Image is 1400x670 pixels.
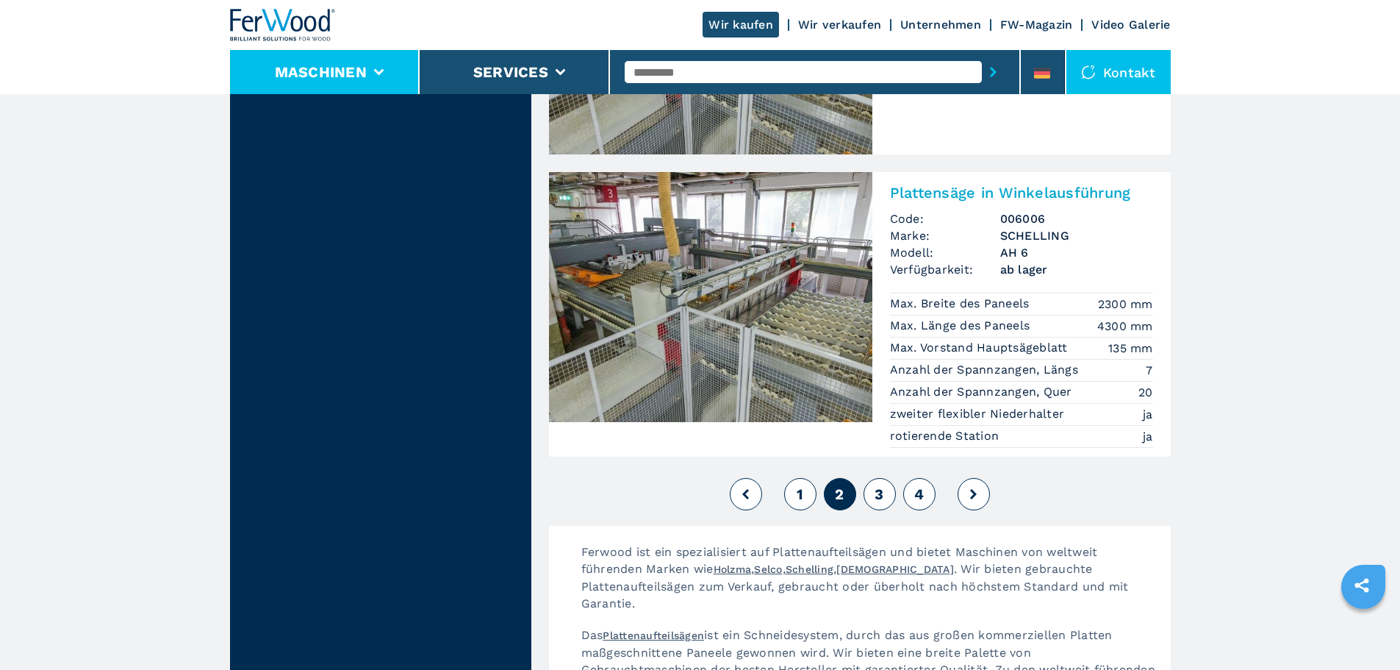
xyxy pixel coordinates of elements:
[1091,18,1170,32] a: Video Galerie
[230,9,336,41] img: Ferwood
[914,485,924,503] span: 4
[890,210,1000,227] span: Code:
[1098,296,1153,313] em: 2300 mm
[890,406,1069,422] p: zweiter flexibler Niederhalter
[1146,362,1152,379] em: 7
[982,55,1005,89] button: submit-button
[903,478,936,510] button: 4
[890,227,1000,244] span: Marke:
[890,184,1153,202] h2: Plattensäge in Winkelausführung
[890,261,1000,278] span: Verfügbarkeit:
[603,630,704,641] a: Plattenaufteilsägen
[714,563,752,575] a: Holzma
[784,478,816,510] button: 1
[1097,318,1153,335] em: 4300 mm
[1338,604,1389,659] iframe: Chat
[1108,340,1153,357] em: 135 mm
[1081,65,1096,79] img: Kontakt
[890,362,1083,378] p: Anzahl der Spannzangen, Längs
[1143,428,1153,445] em: ja
[1066,50,1171,94] div: Kontakt
[1000,244,1153,261] h3: AH 6
[549,172,1171,457] a: Plattensäge in Winkelausführung SCHELLING AH 6Plattensäge in WinkelausführungCode:006006Marke:SCH...
[890,428,1003,444] p: rotierende Station
[1343,567,1380,604] a: sharethis
[900,18,981,32] a: Unternehmen
[1000,261,1153,278] span: ab lager
[275,63,367,81] button: Maschinen
[890,318,1034,334] p: Max. Länge des Paneels
[703,12,779,38] a: Wir kaufen
[1000,227,1153,244] h3: SCHELLING
[786,563,833,575] a: Schelling
[864,478,896,510] button: 3
[473,63,548,81] button: Services
[1143,406,1153,423] em: ja
[797,485,803,503] span: 1
[836,563,954,575] a: [DEMOGRAPHIC_DATA]
[890,340,1071,356] p: Max. Vorstand Hauptsägeblatt
[567,544,1171,627] p: Ferwood ist ein spezialisiert auf Plattenaufteilsägen und bietet Maschinen von weltweit führenden...
[549,172,872,422] img: Plattensäge in Winkelausführung SCHELLING AH 6
[890,244,1000,261] span: Modell:
[890,384,1076,400] p: Anzahl der Spannzangen, Quer
[1000,210,1153,227] h3: 006006
[824,478,856,510] button: 2
[890,296,1033,312] p: Max. Breite des Paneels
[798,18,881,32] a: Wir verkaufen
[754,563,782,575] a: Selco
[1000,18,1073,32] a: FW-Magazin
[1138,384,1153,401] em: 20
[835,485,844,503] span: 2
[875,485,883,503] span: 3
